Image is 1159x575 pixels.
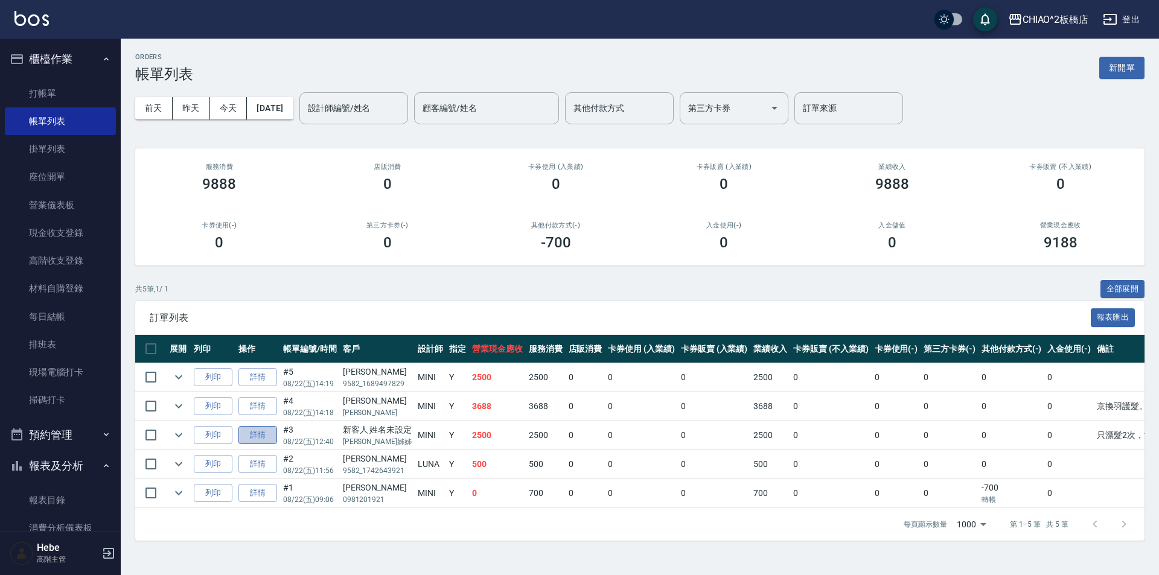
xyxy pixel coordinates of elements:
button: save [973,7,997,31]
th: 入金使用(-) [1044,335,1094,363]
th: 列印 [191,335,235,363]
h2: 店販消費 [318,163,458,171]
td: 0 [1044,363,1094,392]
button: 登出 [1098,8,1145,31]
h2: 第三方卡券(-) [318,221,458,229]
td: 0 [566,421,605,450]
td: 0 [605,392,678,421]
th: 店販消費 [566,335,605,363]
a: 排班表 [5,331,116,358]
td: 0 [872,363,921,392]
div: [PERSON_NAME] [343,395,412,407]
td: 0 [678,363,751,392]
button: 昨天 [173,97,210,119]
button: expand row [170,397,188,415]
h5: Hebe [37,542,98,554]
td: #5 [280,363,340,392]
td: Y [446,450,469,478]
td: 0 [605,421,678,450]
a: 每日結帳 [5,303,116,331]
h3: 9888 [875,176,909,192]
div: [PERSON_NAME] [343,481,412,494]
th: 卡券販賣 (不入業績) [790,335,871,363]
td: Y [446,479,469,507]
td: 0 [921,421,979,450]
td: Y [446,392,469,421]
p: 9582_1689497829 [343,378,412,389]
h2: 入金使用(-) [654,221,794,229]
td: #3 [280,421,340,450]
td: 0 [872,479,921,507]
img: Logo [14,11,49,26]
th: 營業現金應收 [469,335,526,363]
td: 0 [979,363,1045,392]
td: 2500 [750,421,790,450]
td: 2500 [526,363,566,392]
a: 營業儀表板 [5,191,116,219]
h3: 0 [720,234,728,251]
h3: 0 [383,176,392,192]
th: 業績收入 [750,335,790,363]
h2: 營業現金應收 [991,221,1130,229]
th: 操作 [235,335,280,363]
a: 詳情 [238,484,277,503]
h3: 0 [383,234,392,251]
td: 2500 [526,421,566,450]
th: 展開 [167,335,191,363]
button: 列印 [194,368,232,387]
button: [DATE] [247,97,293,119]
h3: 0 [215,234,223,251]
td: 0 [605,479,678,507]
td: 500 [469,450,526,478]
p: 共 5 筆, 1 / 1 [135,284,168,294]
a: 詳情 [238,397,277,416]
div: [PERSON_NAME] [343,366,412,378]
a: 報表目錄 [5,486,116,514]
td: 0 [1044,421,1094,450]
td: 0 [790,450,871,478]
td: 2500 [750,363,790,392]
button: 全部展開 [1100,280,1145,299]
td: 0 [566,392,605,421]
button: 列印 [194,484,232,503]
th: 第三方卡券(-) [921,335,979,363]
button: 列印 [194,426,232,445]
td: 0 [921,479,979,507]
td: MINI [415,392,446,421]
a: 現場電腦打卡 [5,358,116,386]
p: 08/22 (五) 09:06 [283,494,337,505]
h3: 0 [1056,176,1065,192]
div: 1000 [952,508,991,541]
a: 現金收支登錄 [5,219,116,247]
td: 0 [872,392,921,421]
td: 0 [979,392,1045,421]
td: 0 [566,363,605,392]
span: 訂單列表 [150,312,1091,324]
h3: 0 [888,234,896,251]
td: 3688 [469,392,526,421]
img: Person [10,541,34,565]
h2: 卡券販賣 (入業績) [654,163,794,171]
td: 0 [469,479,526,507]
h3: 帳單列表 [135,66,193,83]
td: 0 [678,421,751,450]
p: 08/22 (五) 12:40 [283,436,337,447]
td: MINI [415,421,446,450]
td: 0 [790,363,871,392]
a: 高階收支登錄 [5,247,116,275]
td: 0 [790,392,871,421]
a: 掛單列表 [5,135,116,163]
a: 詳情 [238,426,277,445]
td: 0 [921,450,979,478]
button: 列印 [194,397,232,416]
h2: 入金儲值 [823,221,962,229]
td: 0 [678,479,751,507]
button: 櫃檯作業 [5,43,116,75]
td: MINI [415,363,446,392]
p: [PERSON_NAME]姊姊 [343,436,412,447]
th: 卡券使用 (入業績) [605,335,678,363]
h2: 卡券使用(-) [150,221,289,229]
div: CHIAO^2板橋店 [1023,12,1089,27]
td: 500 [750,450,790,478]
button: CHIAO^2板橋店 [1003,7,1094,32]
